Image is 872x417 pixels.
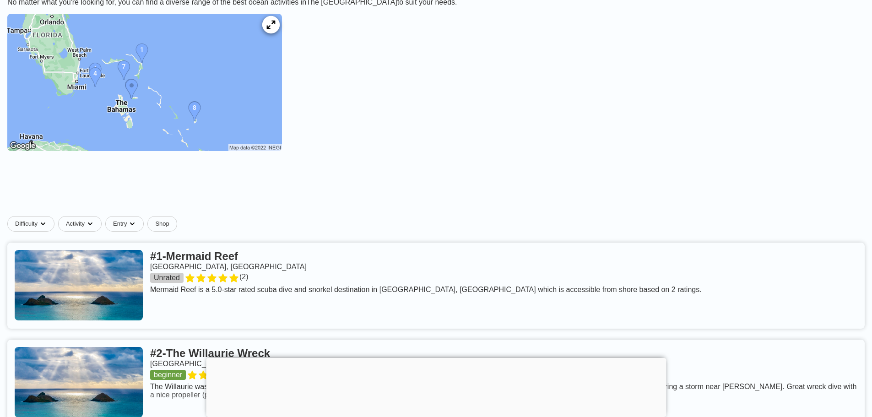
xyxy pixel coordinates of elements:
[7,14,282,151] img: The Bahamas dive site map
[7,216,58,232] button: Difficultydropdown caret
[87,220,94,227] img: dropdown caret
[15,220,38,227] span: Difficulty
[206,358,666,415] iframe: Advertisement
[105,216,147,232] button: Entrydropdown caret
[39,220,47,227] img: dropdown caret
[58,216,105,232] button: Activitydropdown caret
[129,220,136,227] img: dropdown caret
[147,216,177,232] a: Shop
[214,168,658,209] iframe: Advertisement
[113,220,127,227] span: Entry
[66,220,85,227] span: Activity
